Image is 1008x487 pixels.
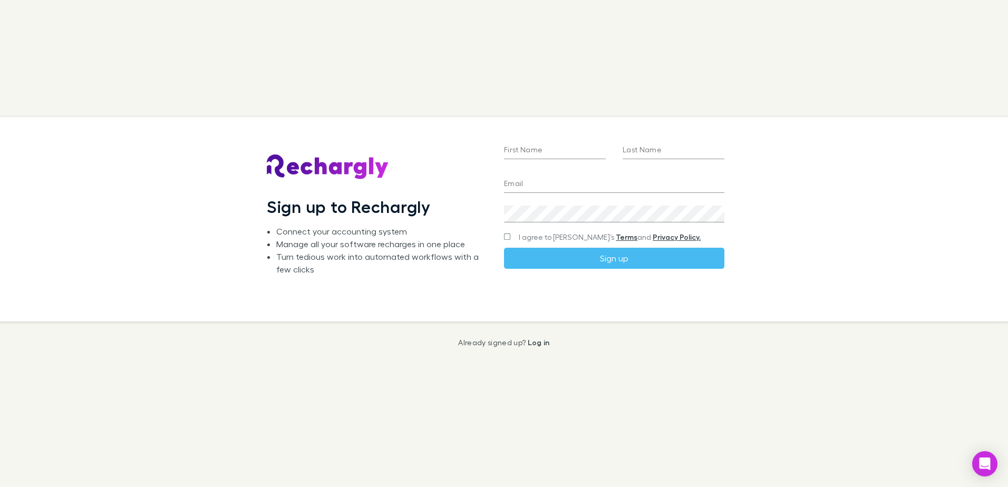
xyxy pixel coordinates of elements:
[504,248,724,269] button: Sign up
[653,232,701,241] a: Privacy Policy.
[267,154,389,180] img: Rechargly's Logo
[267,197,431,217] h1: Sign up to Rechargly
[616,232,637,241] a: Terms
[276,238,487,250] li: Manage all your software recharges in one place
[276,250,487,276] li: Turn tedious work into automated workflows with a few clicks
[519,232,701,242] span: I agree to [PERSON_NAME]’s and
[458,338,549,347] p: Already signed up?
[972,451,997,476] div: Open Intercom Messenger
[276,225,487,238] li: Connect your accounting system
[528,338,550,347] a: Log in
